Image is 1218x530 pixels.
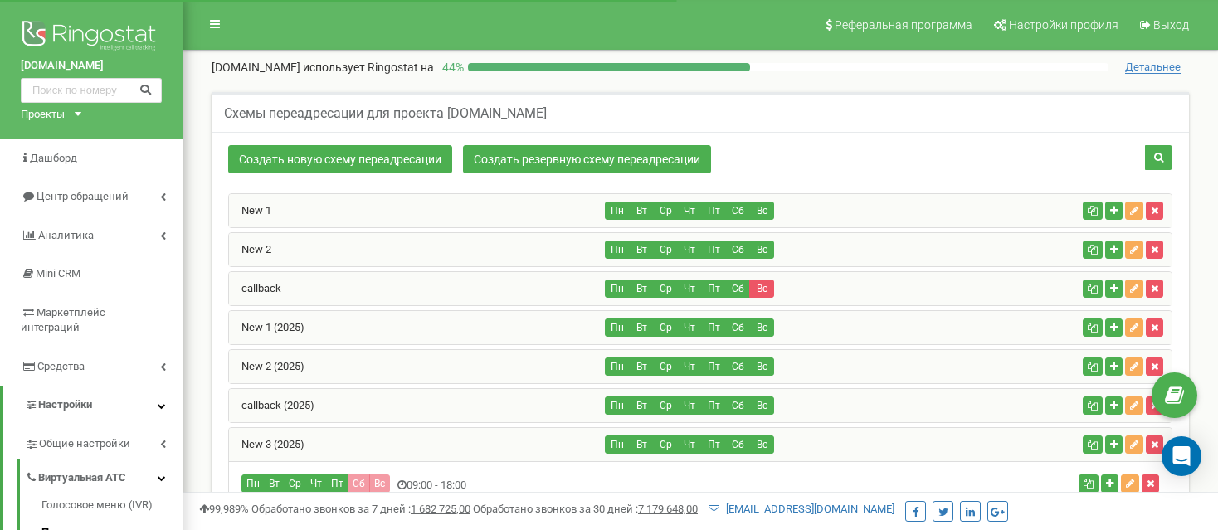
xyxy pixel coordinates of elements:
button: Ср [653,318,678,337]
button: Чт [677,435,702,454]
button: Вт [629,357,654,376]
button: Вс [749,357,774,376]
input: Поиск по номеру [21,78,162,103]
button: Пт [701,202,726,220]
button: Вт [629,280,654,298]
span: использует Ringostat на [303,61,434,74]
span: Общие настройки [39,436,130,452]
button: Пт [701,435,726,454]
button: Сб [725,280,750,298]
a: Виртуальная АТС [25,459,183,493]
button: Вс [749,280,774,298]
span: Реферальная программа [835,18,972,32]
a: Настройки [3,386,183,425]
button: Чт [677,396,702,415]
button: Пн [605,318,630,337]
div: 09:00 - 18:00 [229,474,857,497]
a: New 2 [229,243,271,255]
button: Пн [605,241,630,259]
div: Open Intercom Messenger [1162,436,1201,476]
button: Поиск схемы переадресации [1145,145,1172,170]
button: Ср [653,280,678,298]
span: Выход [1153,18,1189,32]
a: Создать новую схему переадресации [228,145,452,173]
span: Детальнее [1125,61,1181,74]
a: New 2 (2025) [229,360,304,372]
button: Ср [653,357,678,376]
button: Вс [749,241,774,259]
span: Виртуальная АТС [38,470,126,486]
span: Обработано звонков за 7 дней : [251,503,470,515]
button: Сб [725,357,750,376]
a: [EMAIL_ADDRESS][DOMAIN_NAME] [709,503,894,515]
button: Ср [284,474,306,493]
u: 1 682 725,00 [411,503,470,515]
span: Настройки [38,398,92,411]
button: Вс [749,202,774,220]
a: New 3 (2025) [229,438,304,450]
span: Центр обращений [37,190,129,202]
a: Голосовое меню (IVR) [41,498,183,518]
button: Сб [725,202,750,220]
button: Вт [264,474,285,493]
button: Пн [241,474,265,493]
a: [DOMAIN_NAME] [21,58,162,74]
div: Проекты [21,107,65,123]
button: Вт [629,202,654,220]
p: 44 % [434,59,468,75]
button: Пт [701,318,726,337]
button: Вт [629,241,654,259]
button: Сб [725,435,750,454]
button: Пт [701,357,726,376]
button: Чт [677,241,702,259]
span: Средства [37,360,85,372]
h5: Схемы переадресации для проекта [DOMAIN_NAME] [224,106,547,121]
span: Маркетплейс интеграций [21,306,105,334]
button: Пн [605,435,630,454]
button: Вс [369,474,390,493]
button: Чт [677,357,702,376]
button: Пн [605,357,630,376]
button: Чт [677,202,702,220]
a: New 1 [229,204,271,216]
button: Сб [725,396,750,415]
button: Ср [653,202,678,220]
button: Сб [725,318,750,337]
button: Вт [629,318,654,337]
a: callback [229,282,281,294]
span: Mini CRM [36,267,80,280]
button: Чт [305,474,327,493]
p: [DOMAIN_NAME] [212,59,434,75]
button: Вс [749,318,774,337]
button: Чт [677,318,702,337]
button: Вс [749,435,774,454]
span: Обработано звонков за 30 дней : [473,503,698,515]
u: 7 179 648,00 [638,503,698,515]
button: Пн [605,280,630,298]
a: Общие настройки [25,425,183,459]
button: Пт [701,241,726,259]
a: New 1 (2025) [229,321,304,333]
button: Пт [701,396,726,415]
button: Пт [326,474,348,493]
button: Пт [701,280,726,298]
button: Вт [629,396,654,415]
button: Чт [677,280,702,298]
button: Ср [653,241,678,259]
button: Вт [629,435,654,454]
img: Ringostat logo [21,17,162,58]
a: callback (2025) [229,399,314,411]
button: Сб [348,474,370,493]
span: 99,989% [199,503,249,515]
button: Пн [605,202,630,220]
span: Аналитика [38,229,94,241]
button: Пн [605,396,630,415]
button: Сб [725,241,750,259]
button: Ср [653,396,678,415]
span: Настройки профиля [1009,18,1118,32]
button: Ср [653,435,678,454]
button: Вс [749,396,774,415]
a: Создать резервную схему переадресации [463,145,711,173]
span: Дашборд [30,152,77,164]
